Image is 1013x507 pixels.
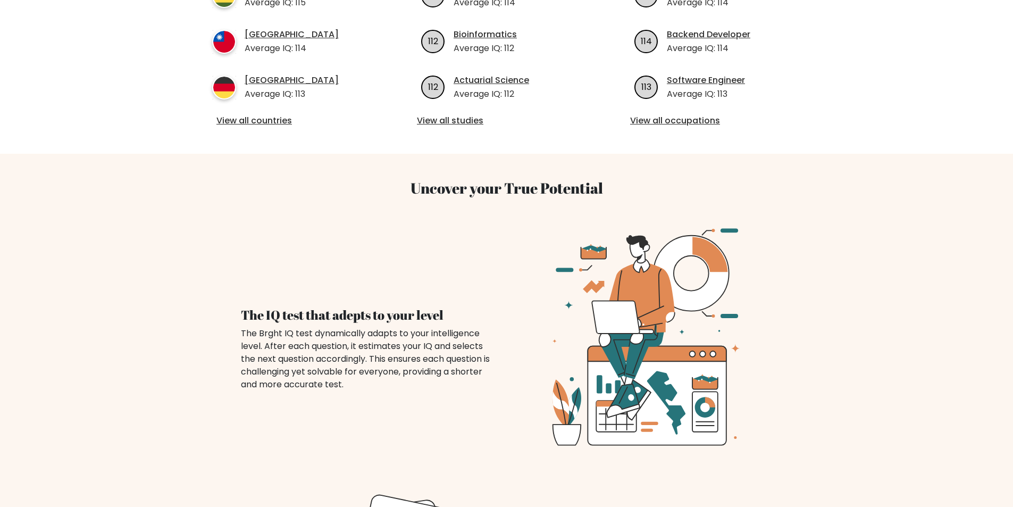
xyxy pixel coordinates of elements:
[212,76,236,99] img: country
[454,28,517,41] a: Bioinformatics
[245,74,339,87] a: [GEOGRAPHIC_DATA]
[667,88,745,101] p: Average IQ: 113
[667,28,750,41] a: Backend Developer
[428,35,438,47] text: 112
[417,114,596,127] a: View all studies
[162,179,851,197] h3: Uncover your True Potential
[245,28,339,41] a: [GEOGRAPHIC_DATA]
[641,35,652,47] text: 114
[454,88,529,101] p: Average IQ: 112
[245,42,339,55] p: Average IQ: 114
[241,307,494,323] h4: The IQ test that adepts to your level
[245,88,339,101] p: Average IQ: 113
[454,42,517,55] p: Average IQ: 112
[630,114,809,127] a: View all occupations
[667,74,745,87] a: Software Engineer
[641,80,651,93] text: 113
[216,114,370,127] a: View all countries
[454,74,529,87] a: Actuarial Science
[667,42,750,55] p: Average IQ: 114
[212,30,236,54] img: country
[428,80,438,93] text: 112
[241,327,494,391] div: The Brght IQ test dynamically adapts to your intelligence level. After each question, it estimate...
